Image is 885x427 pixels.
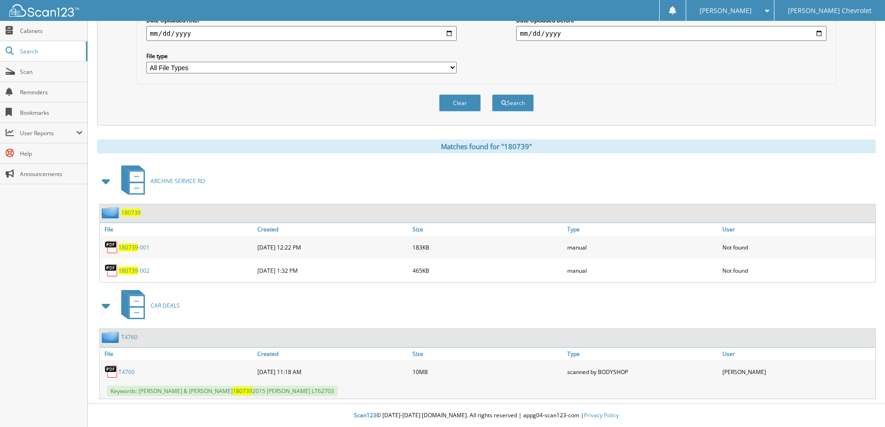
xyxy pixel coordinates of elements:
[255,348,410,360] a: Created
[565,362,720,381] div: scanned by BODYSHOP
[410,348,565,360] a: Size
[492,94,534,112] button: Search
[88,404,885,427] div: © [DATE]-[DATE] [DOMAIN_NAME]. All rights reserved | appg04-scan123-com |
[100,223,255,236] a: File
[565,261,720,280] div: manual
[255,261,410,280] div: [DATE] 1:32 PM
[439,94,481,112] button: Clear
[20,129,76,137] span: User Reports
[105,263,118,277] img: PDF.png
[584,411,619,419] a: Privacy Policy
[516,26,826,41] input: end
[20,170,83,178] span: Announcements
[146,26,457,41] input: start
[146,52,457,60] label: File type
[410,261,565,280] div: 465KB
[118,243,138,251] span: 180739
[116,287,180,324] a: CAR DEALS
[839,382,885,427] iframe: Chat Widget
[354,411,376,419] span: Scan123
[97,139,876,153] div: Matches found for "180739"
[20,150,83,158] span: Help
[255,223,410,236] a: Created
[20,27,83,35] span: Cabinets
[105,365,118,379] img: PDF.png
[700,8,752,13] span: [PERSON_NAME]
[102,331,121,343] img: folder2.png
[20,88,83,96] span: Reminders
[105,240,118,254] img: PDF.png
[100,348,255,360] a: File
[20,47,81,55] span: Search
[788,8,872,13] span: [PERSON_NAME] Chevrolet
[102,207,121,218] img: folder2.png
[20,109,83,117] span: Bookmarks
[565,238,720,256] div: manual
[118,243,150,251] a: 180739-001
[565,348,720,360] a: Type
[121,209,141,217] a: 180739
[720,362,875,381] div: [PERSON_NAME]
[151,177,205,185] span: ARCHIVE SERVICE RO
[565,223,720,236] a: Type
[410,238,565,256] div: 183KB
[720,348,875,360] a: User
[255,362,410,381] div: [DATE] 11:18 AM
[20,68,83,76] span: Scan
[9,4,79,17] img: scan123-logo-white.svg
[121,333,138,341] a: T4760
[255,238,410,256] div: [DATE] 12:22 PM
[118,368,135,376] a: T4760
[118,267,150,275] a: 180739-002
[720,238,875,256] div: Not found
[410,223,565,236] a: Size
[151,302,180,309] span: CAR DEALS
[116,163,205,199] a: ARCHIVE SERVICE RO
[410,362,565,381] div: 10MB
[107,386,338,396] span: Keywords: [PERSON_NAME] & [PERSON_NAME] 2015 [PERSON_NAME] LT62703
[233,387,252,395] span: 180739
[720,223,875,236] a: User
[118,267,138,275] span: 180739
[720,261,875,280] div: Not found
